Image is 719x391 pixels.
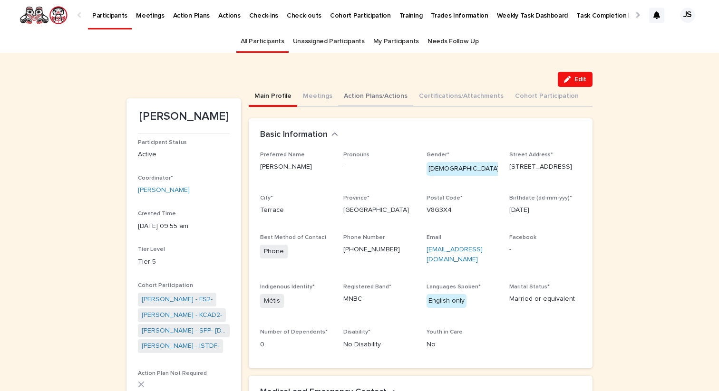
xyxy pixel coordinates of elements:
[427,162,501,176] div: [DEMOGRAPHIC_DATA]
[138,221,230,231] p: [DATE] 09:55 am
[427,284,481,290] span: Languages Spoken*
[260,130,328,140] h2: Basic Information
[138,211,176,217] span: Created Time
[427,152,449,158] span: Gender*
[260,162,332,172] p: [PERSON_NAME]
[343,195,369,201] span: Province*
[138,247,165,252] span: Tier Level
[509,87,584,107] button: Cohort Participation
[343,162,415,172] p: -
[138,110,230,124] p: [PERSON_NAME]
[249,87,297,107] button: Main Profile
[509,152,553,158] span: Street Address*
[343,246,400,253] a: [PHONE_NUMBER]
[413,87,509,107] button: Certifications/Attachments
[509,284,550,290] span: Marital Status*
[142,326,226,336] a: [PERSON_NAME] - SPP- [DATE]
[343,205,415,215] p: [GEOGRAPHIC_DATA]
[428,30,478,53] a: Needs Follow Up
[142,295,213,305] a: [PERSON_NAME] - FS2-
[343,329,370,335] span: Disability*
[343,235,385,240] span: Phone Number
[373,30,419,53] a: My Participants
[138,150,230,160] p: Active
[138,140,187,145] span: Participant Status
[138,257,230,267] p: Tier 5
[509,162,581,172] p: [STREET_ADDRESS]
[260,205,332,215] p: Terrace
[509,235,536,240] span: Facebook
[260,329,328,335] span: Number of Dependents*
[343,294,415,304] p: MNBC
[680,8,695,23] div: JS
[558,72,593,87] button: Edit
[138,175,173,181] span: Coordinator*
[142,341,219,351] a: [PERSON_NAME] - ISTDF-
[241,30,284,53] a: All Participants
[574,76,586,83] span: Edit
[509,294,581,304] p: Married or equivalent
[338,87,413,107] button: Action Plans/Actions
[427,235,441,240] span: Email
[427,246,483,263] a: [EMAIL_ADDRESS][DOMAIN_NAME]
[427,294,466,308] div: English only
[260,195,273,201] span: City*
[260,235,327,240] span: Best Method of Contact
[260,130,338,140] button: Basic Information
[427,205,498,215] p: V8G3X4
[509,245,581,255] p: -
[297,87,338,107] button: Meetings
[427,195,463,201] span: Postal Code*
[260,152,305,158] span: Preferred Name
[142,310,222,320] a: [PERSON_NAME] - KCAD2-
[138,283,193,288] span: Cohort Participation
[427,329,463,335] span: Youth in Care
[427,340,498,350] p: No
[343,152,369,158] span: Pronouns
[260,294,284,308] span: Métis
[509,195,572,201] span: Birthdate (dd-mm-yyy)*
[343,340,415,350] p: No Disability
[509,205,581,215] p: [DATE]
[343,284,391,290] span: Registered Band*
[260,340,332,350] p: 0
[293,30,365,53] a: Unassigned Participants
[260,245,288,258] span: Phone
[260,284,315,290] span: Indigenous Identity*
[19,6,68,25] img: rNyI97lYS1uoOg9yXW8k
[138,371,207,376] span: Action Plan Not Required
[138,185,190,195] a: [PERSON_NAME]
